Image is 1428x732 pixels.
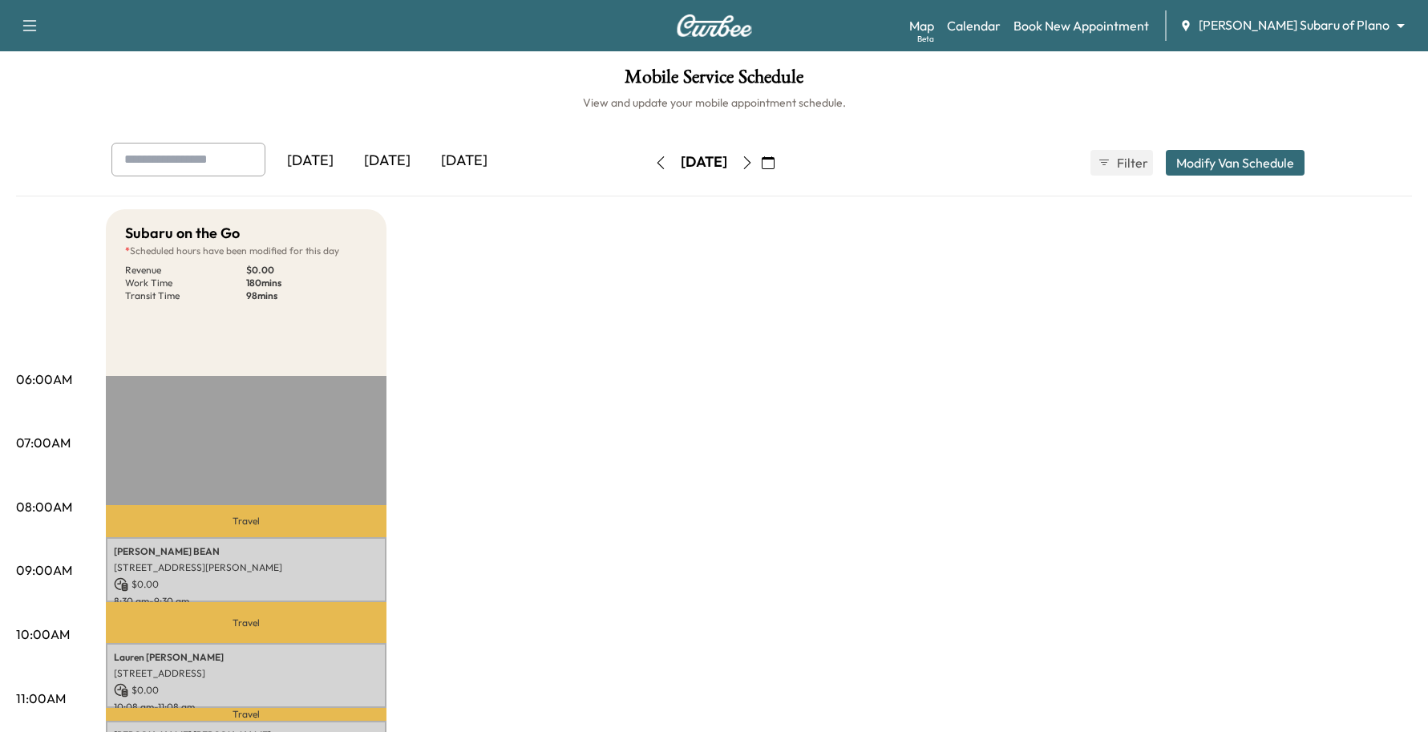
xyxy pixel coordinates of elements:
[114,701,378,714] p: 10:08 am - 11:08 am
[114,595,378,608] p: 8:30 am - 9:30 am
[246,289,367,302] p: 98 mins
[114,561,378,574] p: [STREET_ADDRESS][PERSON_NAME]
[16,95,1412,111] h6: View and update your mobile appointment schedule.
[1117,153,1146,172] span: Filter
[681,152,727,172] div: [DATE]
[114,667,378,680] p: [STREET_ADDRESS]
[114,683,378,698] p: $ 0.00
[114,577,378,592] p: $ 0.00
[125,264,246,277] p: Revenue
[1013,16,1149,35] a: Book New Appointment
[16,560,72,580] p: 09:00AM
[106,602,386,643] p: Travel
[125,289,246,302] p: Transit Time
[1166,150,1305,176] button: Modify Van Schedule
[272,143,349,180] div: [DATE]
[1090,150,1153,176] button: Filter
[947,16,1001,35] a: Calendar
[1199,16,1390,34] span: [PERSON_NAME] Subaru of Plano
[16,625,70,644] p: 10:00AM
[16,433,71,452] p: 07:00AM
[16,370,72,389] p: 06:00AM
[125,277,246,289] p: Work Time
[16,497,72,516] p: 08:00AM
[426,143,503,180] div: [DATE]
[114,651,378,664] p: Lauren [PERSON_NAME]
[246,264,367,277] p: $ 0.00
[125,222,240,245] h5: Subaru on the Go
[125,245,367,257] p: Scheduled hours have been modified for this day
[106,708,386,721] p: Travel
[246,277,367,289] p: 180 mins
[349,143,426,180] div: [DATE]
[114,545,378,558] p: [PERSON_NAME] BEAN
[16,67,1412,95] h1: Mobile Service Schedule
[16,689,66,708] p: 11:00AM
[106,505,386,537] p: Travel
[909,16,934,35] a: MapBeta
[917,33,934,45] div: Beta
[676,14,753,37] img: Curbee Logo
